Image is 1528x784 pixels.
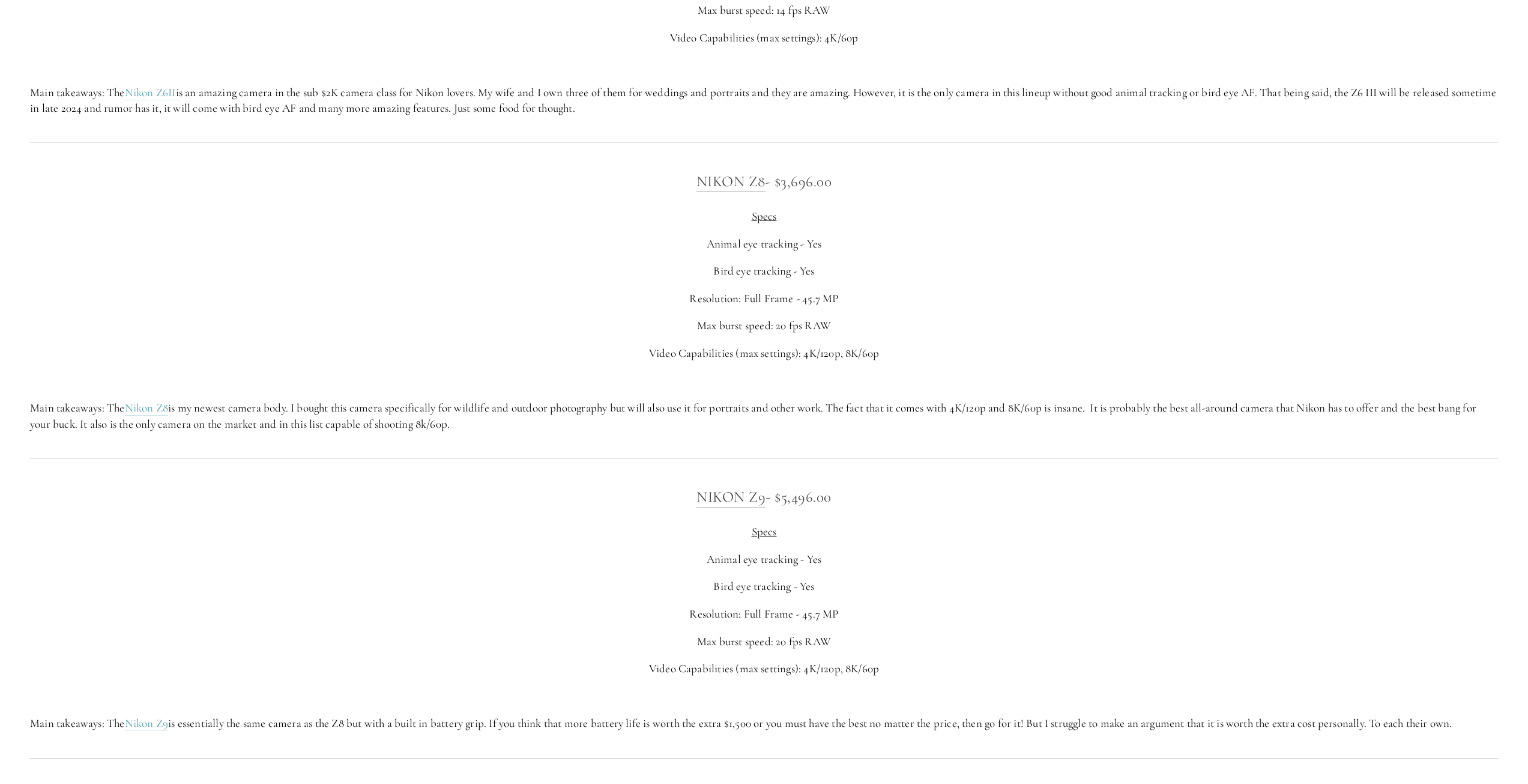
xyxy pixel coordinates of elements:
a: Nikon Z9 [696,488,766,507]
p: Video Capabilities (max settings): 4K/120p, 8K/60p [30,661,1498,677]
span: Specs [752,524,777,538]
p: Animal eye tracking - Yes [30,552,1498,568]
p: Animal eye tracking - Yes [30,236,1498,252]
p: Max burst speed: 20 fps RAW [30,318,1498,334]
h3: - $5,496.00 [30,485,1498,509]
p: Resolution: Full Frame - 45.7 MP [30,291,1498,307]
p: Max burst speed: 20 fps RAW [30,634,1498,650]
p: Max burst speed: 14 fps RAW [30,2,1498,19]
a: Nikon Z9 [125,716,169,731]
a: Nikon Z6II [125,85,176,100]
p: Main takeaways: The is my newest camera body. I bought this camera specifically for wildlife and ... [30,400,1498,432]
p: Main takeaways: The is an amazing camera in the sub $2K camera class for Nikon lovers. My wife an... [30,85,1498,117]
p: Resolution: Full Frame - 45.7 MP [30,606,1498,622]
a: Nikon Z8 [696,172,766,192]
p: Video Capabilities (max settings): 4K/60p [30,30,1498,46]
span: Specs [752,209,777,223]
a: Nikon Z8 [125,401,169,416]
p: Bird eye tracking - Yes [30,579,1498,595]
p: Bird eye tracking - Yes [30,263,1498,279]
p: Video Capabilities (max settings): 4K/120p, 8K/60p [30,345,1498,362]
p: Main takeaways: The is essentially the same camera as the Z8 but with a built in battery grip. If... [30,716,1498,732]
h3: - $3,696.00 [30,169,1498,193]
